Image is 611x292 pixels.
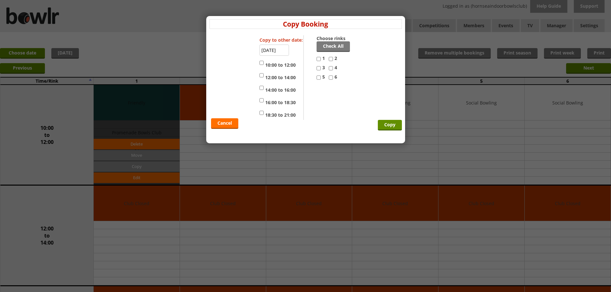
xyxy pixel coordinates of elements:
input: 10:00 to 12:00 [259,59,264,67]
label: 14:00 to 16:00 [259,84,296,93]
input: 4 [329,64,333,72]
label: 3 [317,64,329,74]
input: 16:00 to 18:30 [259,96,264,104]
a: Check All [317,41,350,52]
input: 14:00 to 16:00 [259,84,264,92]
h4: Copy Booking [209,19,402,29]
label: Copy to other date: [259,37,303,43]
label: Choose rinks [317,35,352,41]
input: 6 [329,74,333,81]
input: Copy [378,120,402,130]
label: 2 [329,55,341,64]
label: 6 [329,74,341,83]
label: 10:00 to 12:00 [259,59,296,68]
a: Cancel [211,118,238,129]
label: 18:30 to 21:00 [259,109,296,118]
label: 12:00 to 14:00 [259,71,296,81]
label: 1 [317,55,329,64]
input: 3 [317,64,321,72]
label: 4 [329,64,341,74]
input: 18:30 to 21:00 [259,109,264,117]
input: 2 [329,55,333,63]
input: 1 [317,55,321,63]
label: 16:00 to 18:30 [259,96,296,106]
input: 5 [317,74,321,81]
input: 12:00 to 14:00 [259,71,264,79]
label: 5 [317,74,329,83]
a: x [398,18,402,27]
input: Select date... [259,45,289,56]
